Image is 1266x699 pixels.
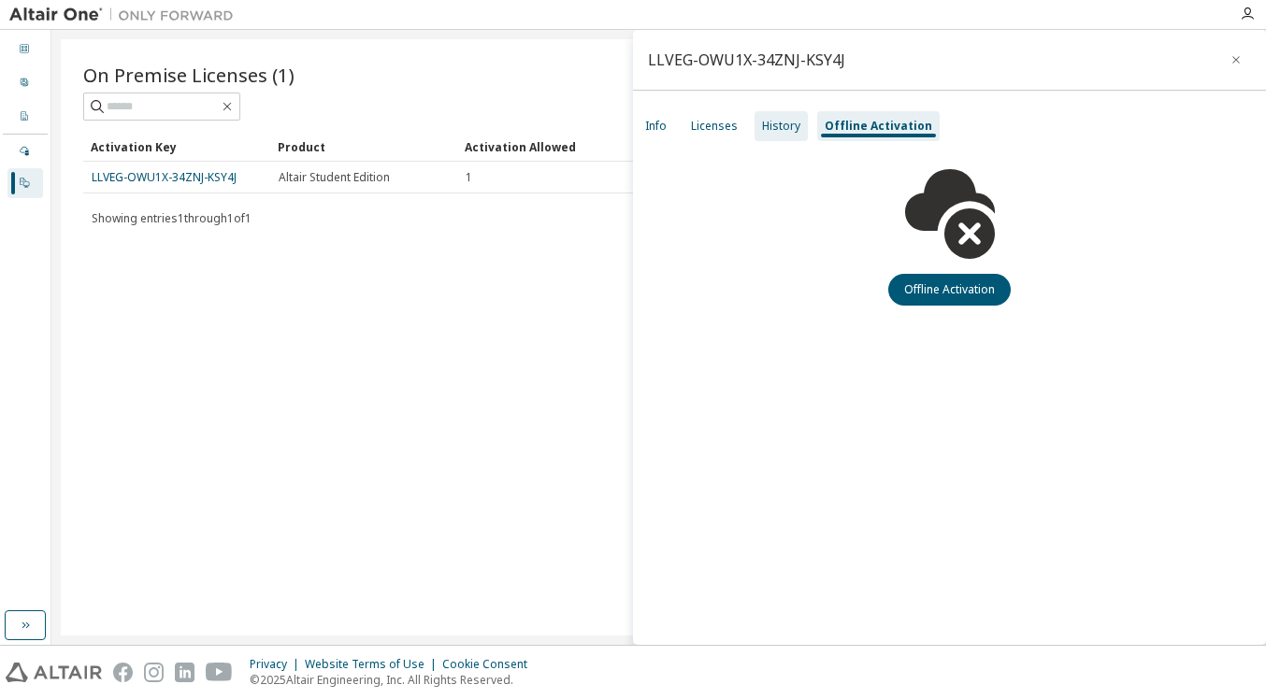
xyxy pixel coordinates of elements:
[175,663,194,682] img: linkedin.svg
[9,6,243,24] img: Altair One
[91,132,263,162] div: Activation Key
[250,672,539,688] p: © 2025 Altair Engineering, Inc. All Rights Reserved.
[92,169,237,185] a: LLVEG-OWU1X-34ZNJ-KSY4J
[6,663,102,682] img: altair_logo.svg
[762,119,800,134] div: History
[466,170,472,185] span: 1
[7,68,43,98] div: User Profile
[7,168,43,198] div: On Prem
[645,119,667,134] div: Info
[888,274,1011,306] button: Offline Activation
[83,62,295,88] span: On Premise Licenses (1)
[442,657,539,672] div: Cookie Consent
[305,657,442,672] div: Website Terms of Use
[7,102,43,132] div: Company Profile
[206,663,233,682] img: youtube.svg
[278,132,450,162] div: Product
[825,119,932,134] div: Offline Activation
[279,170,390,185] span: Altair Student Edition
[465,132,637,162] div: Activation Allowed
[7,136,43,166] div: Managed
[92,210,252,226] span: Showing entries 1 through 1 of 1
[691,119,738,134] div: Licenses
[648,52,845,67] div: LLVEG-OWU1X-34ZNJ-KSY4J
[144,663,164,682] img: instagram.svg
[250,657,305,672] div: Privacy
[113,663,133,682] img: facebook.svg
[7,35,43,64] div: Dashboard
